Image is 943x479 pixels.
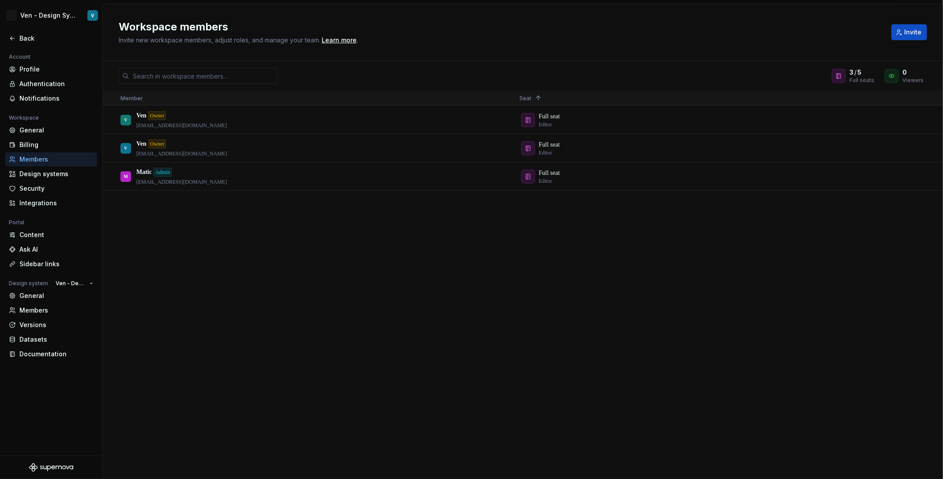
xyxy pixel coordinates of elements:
div: Content [19,230,94,239]
div: Back [19,34,94,43]
input: Search in workspace members... [129,68,278,84]
div: Design system [5,278,52,289]
div: V- [6,10,17,21]
div: Datasets [19,335,94,344]
a: Learn more [322,36,357,45]
button: Invite [891,24,927,40]
span: 0 [902,68,907,77]
h2: Workspace members [119,20,881,34]
span: 3 [849,68,853,77]
a: Back [5,31,97,45]
div: Security [19,184,94,193]
a: Content [5,228,97,242]
div: Workspace [5,113,42,123]
p: Full seat [539,112,560,121]
span: Invite new workspace members, adjust roles, and manage your team. [119,36,320,44]
div: Integrations [19,199,94,207]
div: Ask AI [19,245,94,254]
div: Owner [148,140,166,148]
span: Member [120,95,143,102]
div: / [849,68,874,77]
p: [EMAIL_ADDRESS][DOMAIN_NAME] [136,122,227,129]
a: Notifications [5,91,97,106]
p: Full seat [539,169,560,177]
a: Security [5,181,97,196]
div: Ven - Design System Test [20,11,77,20]
a: Billing [5,138,97,152]
div: Authentication [19,79,94,88]
div: Viewers [902,77,924,84]
a: Profile [5,62,97,76]
div: General [19,126,94,135]
div: Design systems [19,170,94,178]
a: Members [5,152,97,166]
a: Members [5,303,97,317]
div: Full seats [849,77,874,84]
p: Ven [136,111,147,120]
div: Profile [19,65,94,74]
div: Portal [5,217,28,228]
div: Admin [154,168,172,177]
div: Sidebar links [19,260,94,268]
p: Editor [539,149,552,156]
a: Design systems [5,167,97,181]
p: Ven [136,140,147,148]
a: Ask AI [5,242,97,256]
a: Authentication [5,77,97,91]
p: Editor [539,121,552,128]
div: Notifications [19,94,94,103]
span: Invite [904,28,921,37]
div: M [124,168,128,185]
p: Matic [136,168,152,177]
span: 5 [857,68,861,77]
a: General [5,123,97,137]
span: . [320,37,358,44]
button: Full seatEditor [519,140,574,157]
div: Documentation [19,350,94,358]
span: Seat [519,95,531,102]
div: Members [19,306,94,315]
div: Owner [148,111,166,120]
div: Members [19,155,94,164]
p: Editor [539,177,552,185]
a: Versions [5,318,97,332]
a: Documentation [5,347,97,361]
p: [EMAIL_ADDRESS][DOMAIN_NAME] [136,150,227,157]
a: Datasets [5,332,97,347]
a: Integrations [5,196,97,210]
a: Sidebar links [5,257,97,271]
p: [EMAIL_ADDRESS][DOMAIN_NAME] [136,178,227,185]
div: V [124,111,127,128]
span: Ven - Design System Test [56,280,86,287]
div: Account [5,52,34,62]
a: General [5,289,97,303]
button: V-Ven - Design System TestV [2,6,101,25]
p: Full seat [539,140,560,149]
div: V [91,12,94,19]
div: General [19,291,94,300]
button: Full seatEditor [519,168,574,185]
div: Billing [19,140,94,149]
button: Full seatEditor [519,111,574,129]
div: V [124,140,127,157]
div: Versions [19,321,94,329]
svg: Supernova Logo [29,463,73,472]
